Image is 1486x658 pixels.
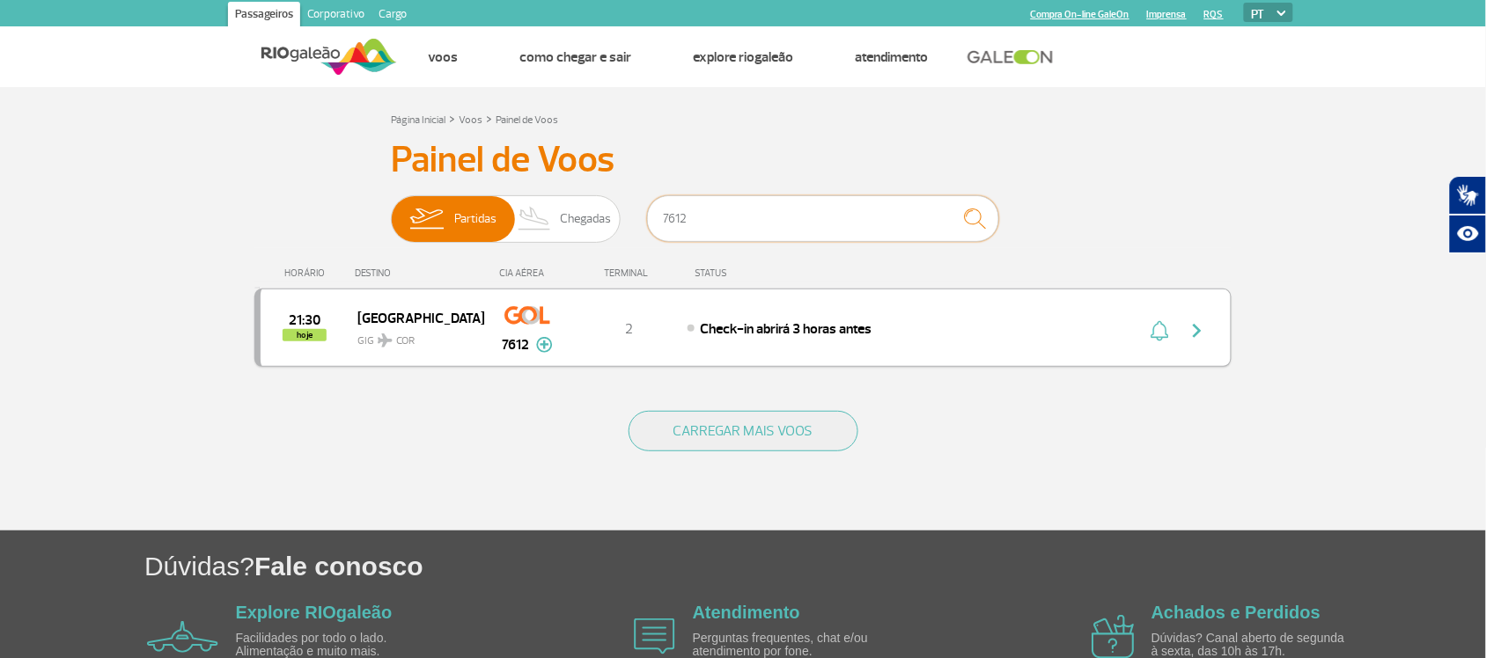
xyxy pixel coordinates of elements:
a: Achados e Perdidos [1151,603,1320,622]
span: COR [396,333,415,349]
a: > [449,108,455,128]
div: DESTINO [356,267,484,279]
a: Voos [428,48,458,66]
a: Explore RIOgaleão [236,603,393,622]
a: > [486,108,492,128]
button: CARREGAR MAIS VOOS [629,411,858,451]
span: 7612 [502,334,529,355]
a: RQS [1204,9,1224,20]
span: 2 [625,320,633,338]
a: Imprensa [1147,9,1187,20]
div: STATUS [686,267,829,279]
input: Voo, cidade ou cia aérea [647,195,999,242]
span: Fale conosco [254,552,423,581]
a: Painel de Voos [496,113,558,127]
div: CIA AÉREA [483,267,571,279]
a: Atendimento [693,603,800,622]
img: slider-desembarque [509,196,561,242]
span: Check-in abrirá 3 horas antes [701,320,872,338]
div: TERMINAL [571,267,686,279]
img: airplane icon [634,618,675,654]
a: Explore RIOgaleão [693,48,793,66]
a: Voos [459,113,482,127]
a: Corporativo [300,2,371,30]
img: airplane icon [147,621,218,653]
h3: Painel de Voos [391,138,1095,182]
span: Partidas [454,196,497,242]
button: Abrir tradutor de língua de sinais. [1449,176,1486,215]
span: [GEOGRAPHIC_DATA] [357,306,470,329]
span: Chegadas [561,196,612,242]
span: GIG [357,324,470,349]
img: sino-painel-voo.svg [1151,320,1169,341]
img: mais-info-painel-voo.svg [536,337,553,353]
img: seta-direita-painel-voo.svg [1187,320,1208,341]
div: Plugin de acessibilidade da Hand Talk. [1449,176,1486,253]
button: Abrir recursos assistivos. [1449,215,1486,253]
a: Passageiros [228,2,300,30]
div: HORÁRIO [260,267,356,279]
span: 2025-09-26 21:30:00 [289,314,320,326]
a: Cargo [371,2,414,30]
img: destiny_airplane.svg [378,333,393,347]
h1: Dúvidas? [144,548,1486,584]
a: Página Inicial [391,113,445,127]
a: Compra On-line GaleOn [1031,9,1129,20]
a: Atendimento [855,48,928,66]
img: slider-embarque [399,196,454,242]
span: hoje [283,329,327,341]
a: Como chegar e sair [519,48,631,66]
